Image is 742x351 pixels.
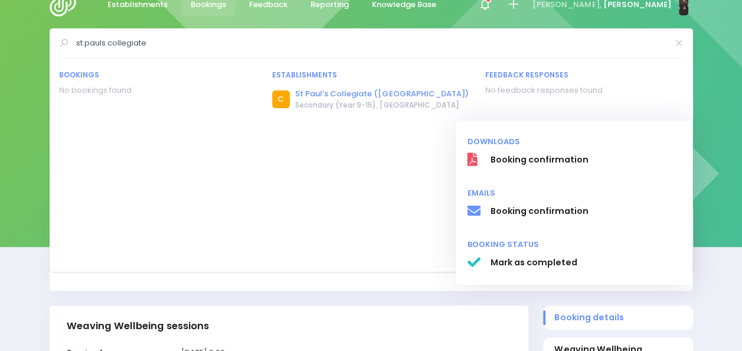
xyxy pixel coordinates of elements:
[295,88,468,100] a: St Paul's Collegiate ([GEOGRAPHIC_DATA])
[59,70,257,80] div: Bookings
[456,148,692,173] a: Booking confirmation
[456,182,692,199] li: Emails
[456,199,692,224] a: Booking confirmation
[272,70,470,80] div: Establishments
[59,84,257,96] div: No bookings found
[456,233,692,251] li: Booking status
[485,84,683,96] div: No feedback responses found
[76,34,667,52] input: Search for anything (like establishments, bookings, or feedback)
[272,90,290,108] div: C
[456,131,692,148] li: Downloads
[490,154,680,166] span: Booking confirmation
[456,251,692,275] a: Mark as completed
[554,311,681,324] span: Booking details
[490,256,680,269] span: Mark as completed
[295,100,468,110] span: Secondary (Year 9-15), [GEOGRAPHIC_DATA]
[543,305,693,330] a: Booking details
[485,70,683,80] div: Feedback responses
[67,320,209,332] h3: Weaving Wellbeing sessions
[490,205,680,217] span: Booking confirmation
